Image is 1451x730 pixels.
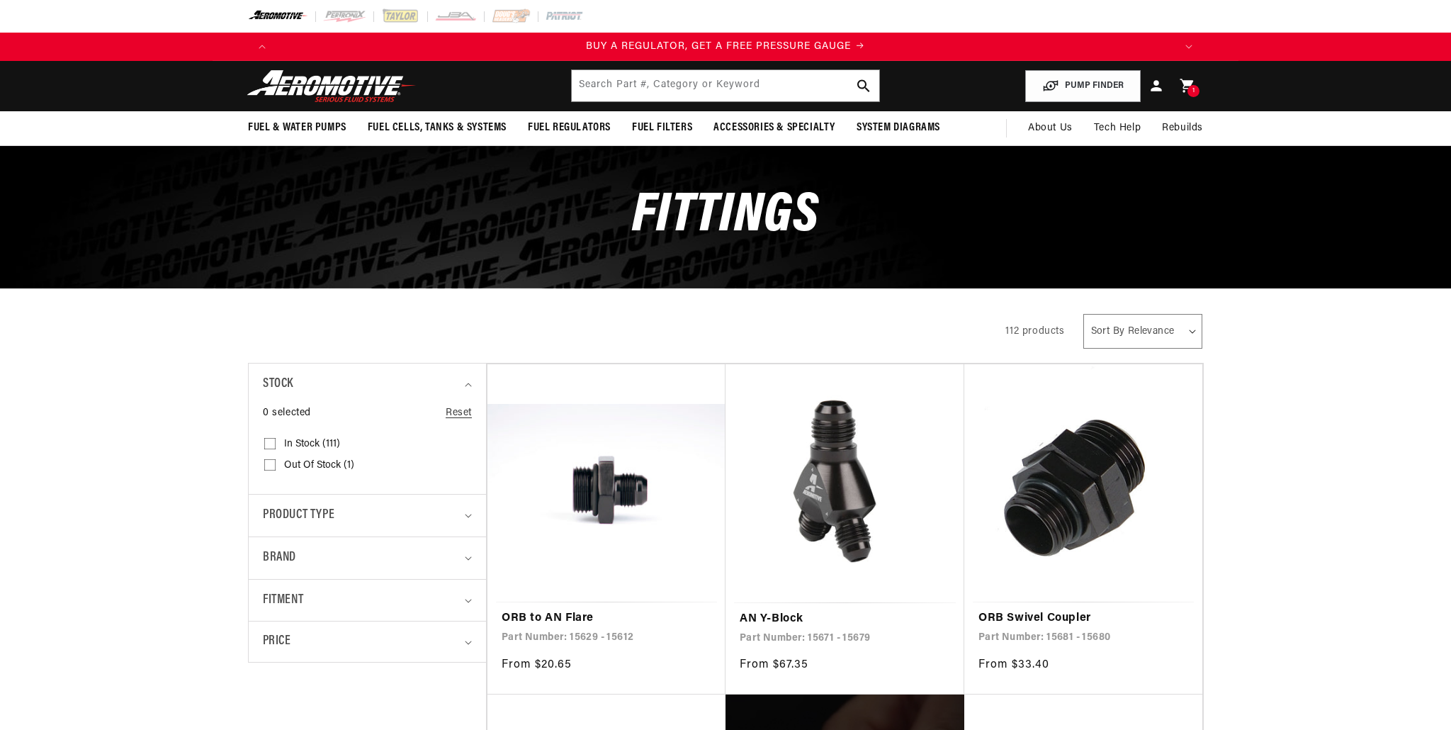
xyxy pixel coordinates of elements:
[276,39,1175,55] a: BUY A REGULATOR, GET A FREE PRESSURE GAUGE
[1017,111,1083,145] a: About Us
[263,495,472,537] summary: Product type (0 selected)
[528,120,611,135] span: Fuel Regulators
[846,111,951,145] summary: System Diagrams
[276,39,1175,55] div: 1 of 4
[263,537,472,579] summary: Brand (0 selected)
[586,41,851,52] span: BUY A REGULATOR, GET A FREE PRESSURE GAUGE
[1151,111,1214,145] summary: Rebuilds
[263,505,334,526] span: Product type
[1175,33,1203,61] button: Translation missing: en.sections.announcements.next_announcement
[502,610,711,628] a: ORB to AN Flare
[1162,120,1203,136] span: Rebuilds
[213,33,1238,61] slideshow-component: Translation missing: en.sections.announcements.announcement_bar
[517,111,621,145] summary: Fuel Regulators
[848,70,879,101] button: search button
[713,120,835,135] span: Accessories & Specialty
[263,374,293,395] span: Stock
[248,33,276,61] button: Translation missing: en.sections.announcements.previous_announcement
[263,364,472,405] summary: Stock (0 selected)
[263,580,472,622] summary: Fitment (0 selected)
[357,111,517,145] summary: Fuel Cells, Tanks & Systems
[446,405,472,421] a: Reset
[243,69,420,103] img: Aeromotive
[621,111,703,145] summary: Fuel Filters
[703,111,846,145] summary: Accessories & Specialty
[263,590,303,611] span: Fitment
[284,459,354,472] span: Out of stock (1)
[978,610,1188,628] a: ORB Swivel Coupler
[263,548,296,568] span: Brand
[368,120,507,135] span: Fuel Cells, Tanks & Systems
[276,39,1175,55] div: Announcement
[284,438,340,451] span: In stock (111)
[237,111,357,145] summary: Fuel & Water Pumps
[572,70,879,101] input: Search by Part Number, Category or Keyword
[857,120,940,135] span: System Diagrams
[1094,120,1141,136] span: Tech Help
[263,632,290,651] span: Price
[632,189,819,245] span: Fittings
[1005,326,1064,337] span: 112 products
[248,120,346,135] span: Fuel & Water Pumps
[1083,111,1151,145] summary: Tech Help
[740,610,950,629] a: AN Y-Block
[263,622,472,662] summary: Price
[1192,85,1195,97] span: 1
[1025,70,1141,102] button: PUMP FINDER
[263,405,311,421] span: 0 selected
[632,120,692,135] span: Fuel Filters
[1028,123,1073,133] span: About Us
